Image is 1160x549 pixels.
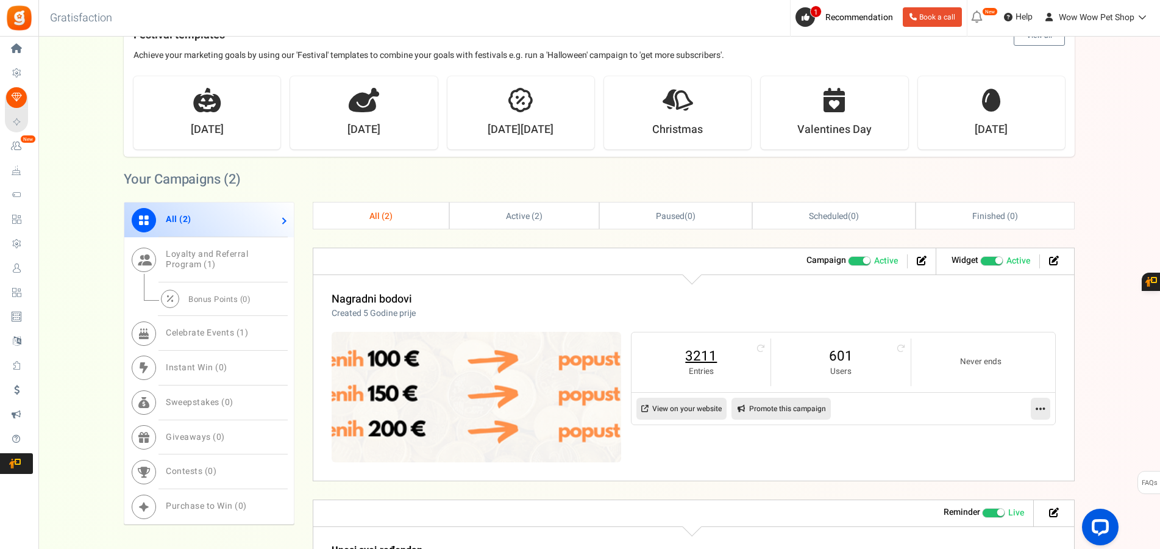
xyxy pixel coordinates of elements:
[656,210,696,223] span: ( )
[166,326,248,339] span: Celebrate Events ( )
[783,346,898,366] a: 601
[208,465,213,478] span: 0
[952,254,978,267] strong: Widget
[385,210,390,223] span: 2
[166,465,216,478] span: Contests ( )
[166,500,247,512] span: Purchase to Win ( )
[923,356,1039,368] small: Never ends
[191,122,224,138] strong: [DATE]
[809,210,858,223] span: ( )
[874,255,898,267] span: Active
[806,254,846,267] strong: Campaign
[656,210,685,223] span: Paused
[731,398,831,420] a: Promote this campaign
[166,248,248,271] span: Loyalty and Referral Program ( )
[506,210,543,223] span: Active ( )
[1059,11,1134,24] span: Wow Wow Pet Shop
[652,122,703,138] strong: Christmas
[982,7,998,16] em: New
[783,366,898,378] small: Users
[644,346,758,366] a: 3211
[188,293,251,305] span: Bonus Points ( )
[5,4,33,32] img: Gratisfaction
[20,135,36,143] em: New
[975,122,1008,138] strong: [DATE]
[5,136,33,157] a: New
[183,213,188,226] span: 2
[369,210,393,223] span: All ( )
[1008,507,1024,519] span: Live
[332,291,412,307] a: Nagradni bodovi
[229,170,236,189] span: 2
[347,122,380,138] strong: [DATE]
[903,7,962,27] a: Book a call
[225,396,230,409] span: 0
[166,361,227,374] span: Instant Win ( )
[219,361,224,374] span: 0
[488,122,553,138] strong: [DATE][DATE]
[636,398,727,420] a: View on your website
[166,431,225,443] span: Giveaways ( )
[809,210,848,223] span: Scheduled
[972,210,1017,223] span: Finished ( )
[825,11,893,24] span: Recommendation
[535,210,539,223] span: 2
[810,5,822,18] span: 1
[207,258,213,271] span: 1
[166,213,191,226] span: All ( )
[1006,255,1030,267] span: Active
[216,431,222,443] span: 0
[238,500,244,512] span: 0
[243,293,247,305] span: 0
[851,210,856,223] span: 0
[797,122,872,138] strong: Valentines Day
[1141,472,1158,495] span: FAQs
[240,326,245,339] span: 1
[944,506,980,518] strong: Reminder
[332,307,416,320] p: Created 5 Godine prije
[37,6,126,30] h3: Gratisfaction
[124,173,241,185] h2: Your Campaigns ( )
[942,254,1040,268] li: Widget activated
[688,210,692,223] span: 0
[1010,210,1015,223] span: 0
[133,49,1065,62] p: Achieve your marketing goals by using our 'Festival' templates to combine your goals with festiva...
[166,396,233,409] span: Sweepstakes ( )
[1012,11,1033,23] span: Help
[999,7,1037,27] a: Help
[644,366,758,378] small: Entries
[795,7,898,27] a: 1 Recommendation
